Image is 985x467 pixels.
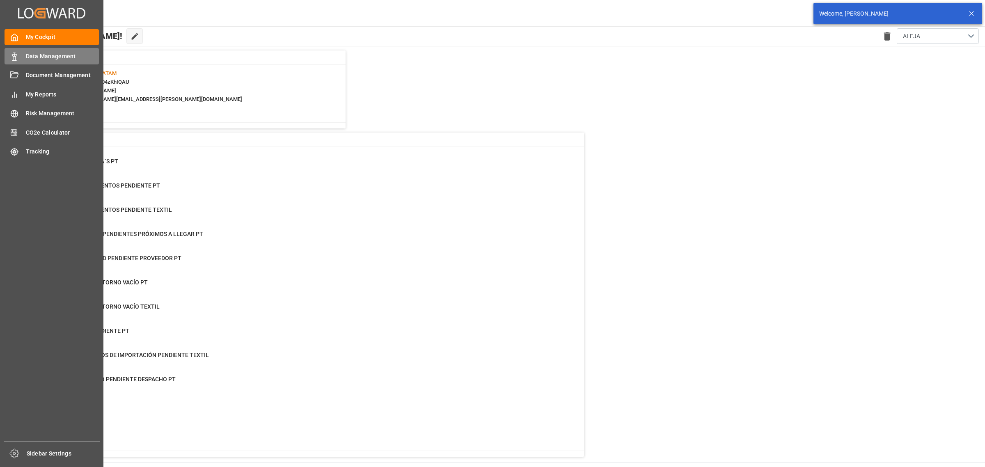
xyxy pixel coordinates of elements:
a: Risk Management [5,105,99,121]
a: 4BL RELEASEFinal Delivery [42,399,574,417]
a: 0PENDIENTE RETORNO VACÍO PTFinal Delivery [42,278,574,295]
a: CO2e Calculator [5,124,99,140]
span: PENDIENTE RETORNO VACÍO PT [63,279,148,286]
a: 0ENTREGA PENDIENTE PTFinal Delivery [42,327,574,344]
span: ALEJA [903,32,920,41]
span: CO2e Calculator [26,128,99,137]
span: My Reports [26,90,99,99]
span: ENVIO DOCUMENTOS PENDIENTE PT [63,182,160,189]
span: ENVIO DOCUMENTOS PENDIENTE TEXTIL [63,206,172,213]
a: Tracking [5,144,99,160]
a: 162DOCUMENTOS PENDIENTES PRÓXIMOS A LLEGAR PTPurchase Orders [42,230,574,247]
span: Data Management [26,52,99,61]
span: Document Management [26,71,99,80]
a: 0ENVIO DOCUMENTOS PENDIENTE PTPurchase Orders [42,181,574,199]
span: PENDIENTE RETORNO VACÍO TEXTIL [63,303,160,310]
a: 6ENVIO DOCUMENTOS PENDIENTE TEXTILPurchase Orders [42,206,574,223]
button: open menu [897,28,979,44]
span: Sidebar Settings [27,449,100,458]
span: Tracking [26,147,99,156]
a: 9CAMBIO DE ETA´S PTContainer Schema [42,157,574,174]
span: : [PERSON_NAME][EMAIL_ADDRESS][PERSON_NAME][DOMAIN_NAME] [73,96,242,102]
a: 0PENDIENTE RETORNO VACÍO TEXTILFinal Delivery [42,302,574,320]
a: 105PAGO DERECHOS DE IMPORTACIÓN PENDIENTE TEXTILFinal Delivery [42,351,574,368]
span: PAGO DERECHOS DE IMPORTACIÓN PENDIENTE TEXTIL [63,352,209,358]
span: PAGADOS PERO PENDIENTE DESPACHO PT [63,376,176,382]
span: My Cockpit [26,33,99,41]
span: Risk Management [26,109,99,118]
span: DISPONIBILIDAD PENDIENTE PROVEEDOR PT [63,255,181,261]
a: My Cockpit [5,29,99,45]
a: 45DISPONIBILIDAD PENDIENTE PROVEEDOR PTPurchase Orders [42,254,574,271]
div: Welcome, [PERSON_NAME] [819,9,960,18]
a: Data Management [5,48,99,64]
span: DOCUMENTOS PENDIENTES PRÓXIMOS A LLEGAR PT [63,231,203,237]
a: My Reports [5,86,99,102]
a: 5PAGADOS PERO PENDIENTE DESPACHO PTFinal Delivery [42,375,574,392]
a: Document Management [5,67,99,83]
